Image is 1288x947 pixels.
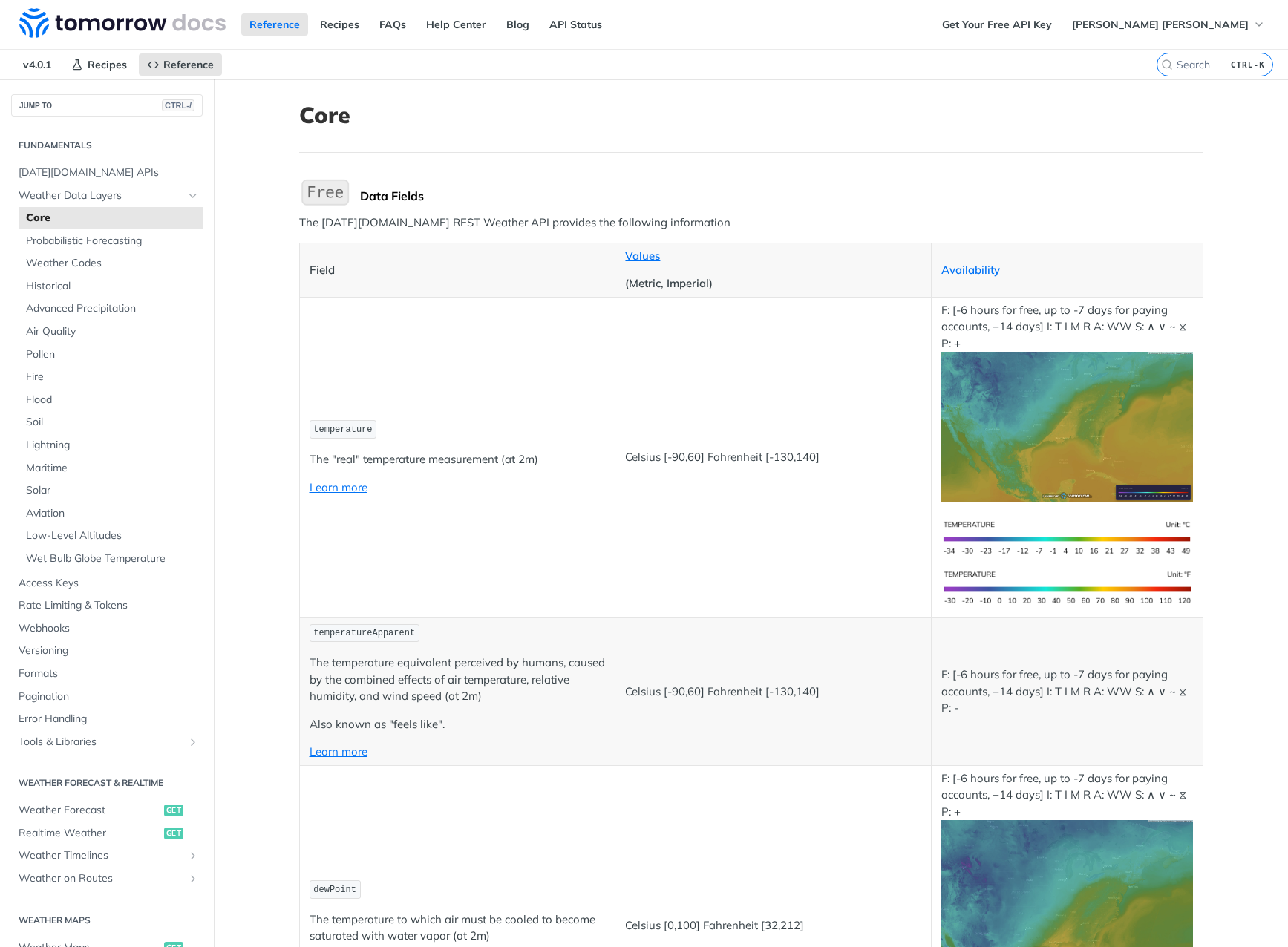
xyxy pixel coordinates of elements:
span: Weather Timelines [19,848,183,863]
a: Values [625,249,660,263]
span: Pollen [26,347,199,362]
p: (Metric, Imperial) [625,275,921,292]
span: Recipes [88,58,127,71]
a: Core [19,207,203,229]
a: Low-Level Altitudes [19,525,203,547]
button: Show subpages for Tools & Libraries [187,736,199,748]
span: Reference [163,58,214,71]
span: temperature [313,425,372,435]
span: [PERSON_NAME] [PERSON_NAME] [1072,18,1249,31]
button: JUMP TOCTRL-/ [11,94,203,117]
span: Advanced Precipitation [26,301,199,316]
a: Learn more [310,480,367,494]
h2: Weather Maps [11,914,203,927]
a: Recipes [312,13,367,36]
span: Expand image [941,580,1192,594]
span: Probabilistic Forecasting [26,234,199,249]
p: Also known as "feels like". [310,716,606,733]
a: Availability [941,263,1000,277]
h2: Weather Forecast & realtime [11,776,203,790]
span: Weather Codes [26,256,199,271]
h2: Fundamentals [11,139,203,152]
span: Expand image [941,419,1192,433]
a: [DATE][DOMAIN_NAME] APIs [11,162,203,184]
span: v4.0.1 [15,53,59,76]
a: Learn more [310,744,367,758]
span: Weather Data Layers [19,189,183,203]
a: Wet Bulb Globe Temperature [19,548,203,570]
a: Weather Codes [19,252,203,275]
button: Show subpages for Weather on Routes [187,873,199,885]
span: Aviation [26,506,199,521]
p: F: [-6 hours for free, up to -7 days for paying accounts, +14 days] I: T I M R A: WW S: ∧ ∨ ~ ⧖ P: - [941,666,1192,717]
a: Recipes [63,53,135,76]
h1: Core [299,102,1203,128]
span: Versioning [19,643,199,658]
span: Low-Level Altitudes [26,528,199,543]
span: Lightning [26,438,199,453]
p: Celsius [-90,60] Fahrenheit [-130,140] [625,449,921,466]
p: Field [310,262,606,279]
span: get [164,828,183,839]
span: Historical [26,279,199,294]
a: Reference [241,13,308,36]
button: Show subpages for Weather Timelines [187,850,199,862]
span: Air Quality [26,324,199,339]
a: Blog [498,13,537,36]
a: Probabilistic Forecasting [19,230,203,252]
a: Access Keys [11,572,203,594]
kbd: CTRL-K [1227,57,1269,72]
span: Expand image [941,888,1192,902]
a: Reference [139,53,222,76]
a: Rate Limiting & Tokens [11,594,203,617]
p: The temperature to which air must be cooled to become saturated with water vapor (at 2m) [310,911,606,945]
span: Rate Limiting & Tokens [19,598,199,613]
p: The "real" temperature measurement (at 2m) [310,451,606,468]
span: Fire [26,370,199,384]
a: Solar [19,479,203,502]
span: get [164,805,183,816]
span: dewPoint [313,885,356,895]
p: The temperature equivalent perceived by humans, caused by the combined effects of air temperature... [310,655,606,705]
a: Lightning [19,434,203,456]
a: Weather TimelinesShow subpages for Weather Timelines [11,845,203,867]
span: Maritime [26,461,199,476]
a: Historical [19,275,203,298]
a: Error Handling [11,708,203,730]
span: Access Keys [19,576,199,591]
span: Formats [19,666,199,681]
a: Aviation [19,502,203,525]
span: Weather Forecast [19,803,160,818]
span: Webhooks [19,621,199,636]
button: Hide subpages for Weather Data Layers [187,190,199,202]
p: The [DATE][DOMAIN_NAME] REST Weather API provides the following information [299,214,1203,232]
span: Tools & Libraries [19,735,183,750]
a: Get Your Free API Key [934,13,1060,36]
span: Weather on Routes [19,871,183,886]
a: Weather Forecastget [11,799,203,822]
p: Celsius [-90,60] Fahrenheit [-130,140] [625,684,921,701]
span: Realtime Weather [19,826,160,841]
a: Tools & LibrariesShow subpages for Tools & Libraries [11,731,203,753]
a: Webhooks [11,617,203,640]
a: API Status [541,13,610,36]
a: Flood [19,389,203,411]
span: [DATE][DOMAIN_NAME] APIs [19,166,199,180]
span: Wet Bulb Globe Temperature [26,551,199,566]
a: Maritime [19,457,203,479]
a: Realtime Weatherget [11,822,203,845]
span: Flood [26,393,199,407]
a: Fire [19,366,203,388]
span: Pagination [19,689,199,704]
p: Celsius [0,100] Fahrenheit [32,212] [625,917,921,934]
img: Tomorrow.io Weather API Docs [19,8,226,38]
a: FAQs [371,13,414,36]
span: Expand image [941,530,1192,544]
span: temperatureApparent [313,628,415,638]
a: Formats [11,663,203,685]
span: Error Handling [19,712,199,727]
a: Weather on RoutesShow subpages for Weather on Routes [11,868,203,890]
button: [PERSON_NAME] [PERSON_NAME] [1064,13,1273,36]
span: Soil [26,415,199,430]
svg: Search [1161,59,1173,71]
